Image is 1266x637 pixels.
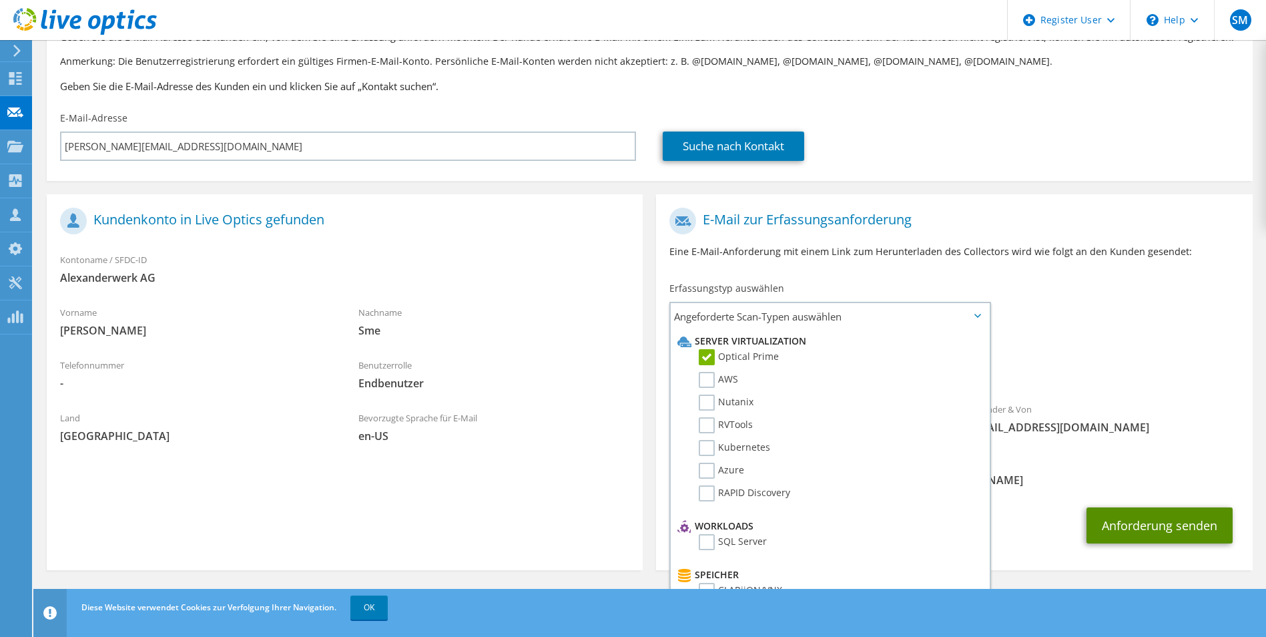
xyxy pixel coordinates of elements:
[656,335,1252,389] div: Angeforderte Erfassungen
[60,270,629,285] span: Alexanderwerk AG
[60,112,127,125] label: E-Mail-Adresse
[669,244,1239,259] p: Eine E-Mail-Anforderung mit einem Link zum Herunterladen des Collectors wird wie folgt an den Kun...
[954,395,1253,441] div: Absender & Von
[968,420,1239,435] span: [EMAIL_ADDRESS][DOMAIN_NAME]
[47,404,345,450] div: Land
[699,395,753,411] label: Nutanix
[699,485,790,501] label: RAPID Discovery
[656,395,954,441] div: An
[60,208,623,234] h1: Kundenkonto in Live Optics gefunden
[345,298,643,345] div: Nachname
[60,429,332,443] span: [GEOGRAPHIC_DATA]
[699,349,779,365] label: Optical Prime
[1147,14,1159,26] svg: \n
[1086,507,1233,544] button: Anforderung senden
[674,518,982,534] li: Workloads
[663,132,804,161] a: Suche nach Kontakt
[699,440,770,456] label: Kubernetes
[669,208,1232,234] h1: E-Mail zur Erfassungsanforderung
[358,376,630,391] span: Endbenutzer
[656,448,1252,494] div: CC & Antworten an
[81,602,336,613] span: Diese Website verwendet Cookies zur Verfolgung Ihrer Navigation.
[674,333,982,349] li: Server Virtualization
[699,583,782,599] label: CLARiiON/VNX
[60,323,332,338] span: [PERSON_NAME]
[350,596,388,620] a: OK
[345,404,643,450] div: Bevorzugte Sprache für E-Mail
[699,534,767,550] label: SQL Server
[669,282,784,295] label: Erfassungstyp auswählen
[674,567,982,583] li: Speicher
[47,298,345,345] div: Vorname
[671,303,988,330] span: Angeforderte Scan-Typen auswählen
[47,351,345,397] div: Telefonnummer
[358,323,630,338] span: Sme
[60,79,1239,93] h3: Geben Sie die E-Mail-Adresse des Kunden ein und klicken Sie auf „Kontakt suchen“.
[1230,9,1251,31] span: SM
[358,429,630,443] span: en-US
[60,376,332,391] span: -
[345,351,643,397] div: Benutzerrolle
[60,54,1239,69] p: Anmerkung: Die Benutzerregistrierung erfordert ein gültiges Firmen-E-Mail-Konto. Persönliche E-Ma...
[47,246,643,292] div: Kontoname / SFDC-ID
[699,463,744,479] label: Azure
[699,372,738,388] label: AWS
[699,417,753,433] label: RVTools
